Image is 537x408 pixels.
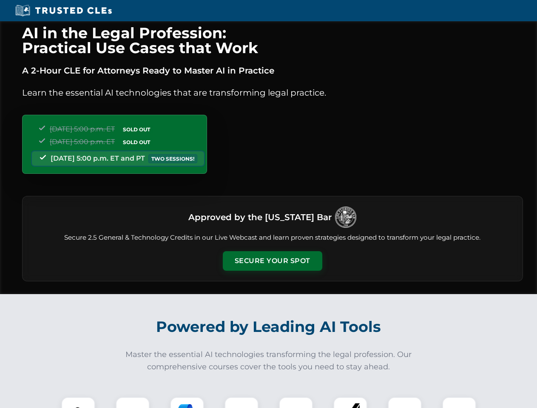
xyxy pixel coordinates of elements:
h1: AI in the Legal Profession: Practical Use Cases that Work [22,25,523,55]
span: [DATE] 5:00 p.m. ET [50,125,115,133]
h2: Powered by Leading AI Tools [33,312,504,342]
p: Learn the essential AI technologies that are transforming legal practice. [22,86,523,99]
img: Logo [335,207,356,228]
p: Secure 2.5 General & Technology Credits in our Live Webcast and learn proven strategies designed ... [33,233,512,243]
span: SOLD OUT [120,138,153,147]
span: [DATE] 5:00 p.m. ET [50,138,115,146]
img: Trusted CLEs [13,4,114,17]
p: Master the essential AI technologies transforming the legal profession. Our comprehensive courses... [120,348,418,373]
button: Secure Your Spot [223,251,322,271]
p: A 2-Hour CLE for Attorneys Ready to Master AI in Practice [22,64,523,77]
span: SOLD OUT [120,125,153,134]
h3: Approved by the [US_STATE] Bar [188,210,332,225]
